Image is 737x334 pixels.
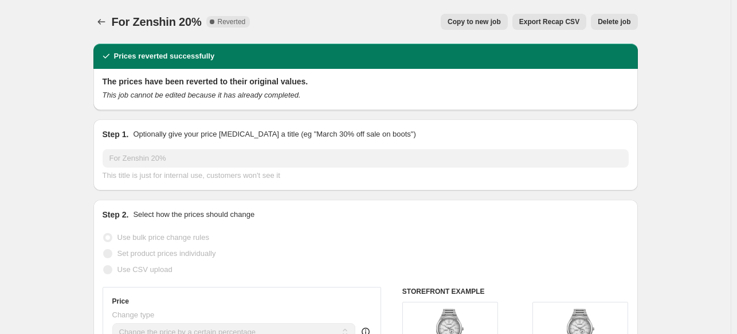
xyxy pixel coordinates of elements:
span: Copy to new job [448,17,501,26]
i: This job cannot be edited because it has already completed. [103,91,301,99]
h2: The prices have been reverted to their original values. [103,76,629,87]
span: Set product prices individually [117,249,216,258]
input: 30% off holiday sale [103,149,629,168]
h3: Price [112,297,129,306]
p: Select how the prices should change [133,209,254,220]
span: Reverted [218,17,246,26]
h2: Step 2. [103,209,129,220]
p: Optionally give your price [MEDICAL_DATA] a title (eg "March 30% off sale on boots") [133,129,415,140]
button: Export Recap CSV [512,14,586,30]
button: Price change jobs [93,14,109,30]
h2: Step 1. [103,129,129,140]
button: Copy to new job [441,14,508,30]
span: Use bulk price change rules [117,233,209,242]
span: Export Recap CSV [519,17,579,26]
span: This title is just for internal use, customers won't see it [103,171,280,180]
button: Delete job [591,14,637,30]
span: Change type [112,310,155,319]
span: For Zenshin 20% [112,15,202,28]
h2: Prices reverted successfully [114,51,215,62]
span: Delete job [598,17,630,26]
h6: STOREFRONT EXAMPLE [402,287,629,296]
span: Use CSV upload [117,265,173,274]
